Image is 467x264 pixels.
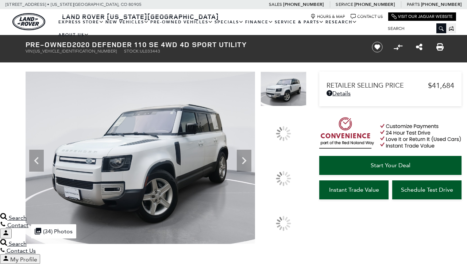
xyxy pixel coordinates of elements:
[9,240,27,247] span: Search
[26,72,255,244] img: Used 2020 Fuji White Land Rover SE image 1
[310,14,345,19] a: Hours & Map
[327,90,454,97] a: Details
[269,2,282,7] span: Sales
[283,1,324,7] a: [PHONE_NUMBER]
[105,16,150,28] a: New Vehicles
[34,49,117,54] span: [US_VEHICLE_IDENTIFICATION_NUMBER]
[371,162,410,169] span: Start Your Deal
[7,247,36,254] span: Contact Us
[354,1,395,7] a: [PHONE_NUMBER]
[329,186,379,193] span: Instant Trade Value
[421,1,462,7] a: [PHONE_NUMBER]
[401,186,453,193] span: Schedule Test Drive
[369,41,385,53] button: Save vehicle
[382,24,446,33] input: Search
[10,256,37,263] span: My Profile
[327,81,428,89] span: Retailer Selling Price
[150,16,214,28] a: Pre-Owned Vehicles
[428,81,454,90] span: $41,684
[26,49,34,54] span: VIN:
[436,43,444,51] a: Print this Pre-Owned 2020 Defender 110 SE 4WD 4D Sport Utility
[325,16,358,28] a: Research
[327,81,454,90] a: Retailer Selling Price $41,684
[58,28,90,41] a: About Us
[392,180,462,199] a: Schedule Test Drive
[26,39,72,49] strong: Pre-Owned
[12,13,45,30] img: Land Rover
[391,14,453,19] a: Visit Our Jaguar Website
[58,12,223,21] a: Land Rover [US_STATE][GEOGRAPHIC_DATA]
[260,72,306,106] img: Used 2020 Fuji White Land Rover SE image 1
[58,16,382,41] nav: Main Navigation
[62,12,219,21] span: Land Rover [US_STATE][GEOGRAPHIC_DATA]
[7,222,28,229] span: Contact
[26,41,359,49] h1: 2020 Defender 110 SE 4WD 4D Sport Utility
[5,2,142,7] a: [STREET_ADDRESS] • [US_STATE][GEOGRAPHIC_DATA], CO 80905
[319,156,462,175] a: Start Your Deal
[351,14,383,19] a: Contact Us
[393,42,404,53] button: Compare vehicle
[12,13,45,30] a: land-rover
[9,214,27,221] span: Search
[319,180,389,199] a: Instant Trade Value
[407,2,420,7] span: Parts
[58,16,105,28] a: EXPRESS STORE
[416,43,422,51] a: Share this Pre-Owned 2020 Defender 110 SE 4WD 4D Sport Utility
[336,2,353,7] span: Service
[214,16,244,28] a: Specials
[244,16,274,28] a: Finance
[124,49,140,54] span: Stock:
[274,16,325,28] a: Service & Parts
[140,49,160,54] span: UL033443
